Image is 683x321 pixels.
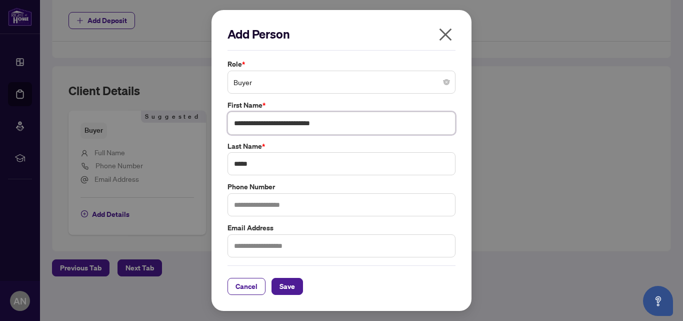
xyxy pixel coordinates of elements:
[227,59,455,70] label: Role
[227,181,455,192] label: Phone Number
[227,141,455,152] label: Last Name
[233,73,449,92] span: Buyer
[643,286,673,316] button: Open asap
[227,222,455,233] label: Email Address
[227,100,455,111] label: First Name
[443,79,449,85] span: close-circle
[279,278,295,294] span: Save
[227,278,265,295] button: Cancel
[437,27,453,43] span: close
[227,26,455,42] h2: Add Person
[235,278,257,294] span: Cancel
[271,278,303,295] button: Save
